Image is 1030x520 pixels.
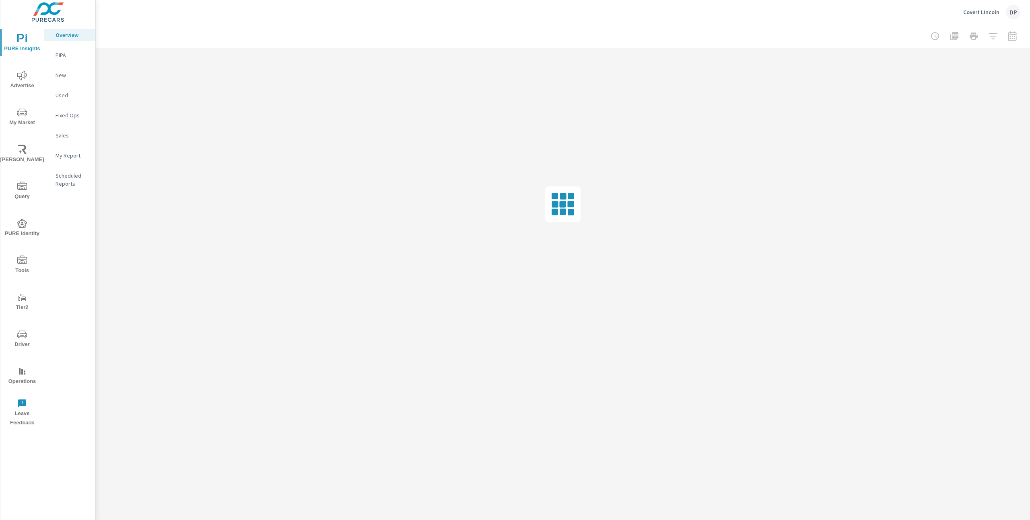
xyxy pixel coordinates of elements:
[0,24,44,431] div: nav menu
[44,149,95,162] div: My Report
[56,71,89,79] p: New
[44,109,95,121] div: Fixed Ops
[56,131,89,139] p: Sales
[3,330,41,349] span: Driver
[44,29,95,41] div: Overview
[56,151,89,160] p: My Report
[3,182,41,201] span: Query
[3,145,41,164] span: [PERSON_NAME]
[1006,5,1020,19] div: DP
[56,91,89,99] p: Used
[44,69,95,81] div: New
[44,89,95,101] div: Used
[3,293,41,312] span: Tier2
[56,111,89,119] p: Fixed Ops
[44,129,95,141] div: Sales
[3,219,41,238] span: PURE Identity
[44,170,95,190] div: Scheduled Reports
[3,399,41,428] span: Leave Feedback
[56,31,89,39] p: Overview
[3,108,41,127] span: My Market
[56,51,89,59] p: PIPA
[56,172,89,188] p: Scheduled Reports
[3,71,41,90] span: Advertise
[963,8,999,16] p: Covert Lincoln
[3,34,41,53] span: PURE Insights
[44,49,95,61] div: PIPA
[3,366,41,386] span: Operations
[3,256,41,275] span: Tools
